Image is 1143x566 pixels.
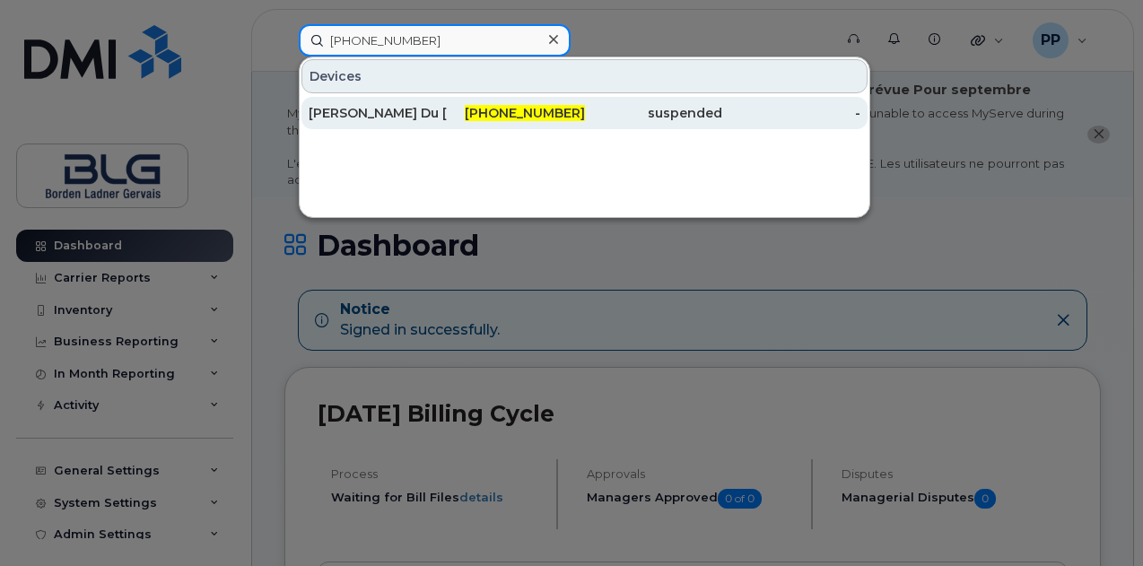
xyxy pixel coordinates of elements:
[585,104,723,122] div: suspended
[301,59,868,93] div: Devices
[309,104,447,122] div: [PERSON_NAME] Du [PERSON_NAME]
[301,97,868,129] a: [PERSON_NAME] Du [PERSON_NAME][PHONE_NUMBER]suspended-
[465,105,585,121] span: [PHONE_NUMBER]
[722,104,860,122] div: -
